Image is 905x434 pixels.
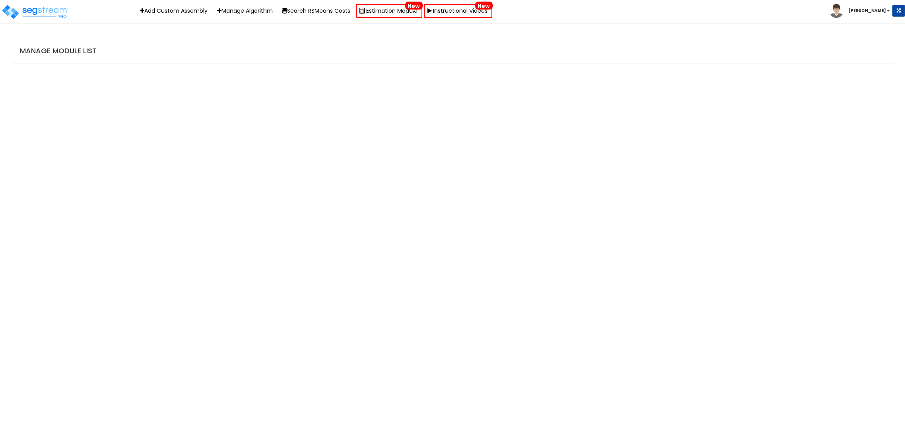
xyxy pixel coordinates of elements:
[475,2,493,10] span: New
[849,8,886,14] b: [PERSON_NAME]
[405,2,423,10] span: New
[136,5,212,17] a: Add Custom Assembly
[213,5,277,17] a: Manage Algorithm
[20,47,889,55] h4: Manage Module List
[278,5,354,17] button: Search RSMeans Costs
[424,4,492,18] a: Instructional VideosNew
[1,4,69,20] img: logo_pro_r.png
[829,4,843,18] img: avatar.png
[356,4,422,18] a: Estimation ModuleNew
